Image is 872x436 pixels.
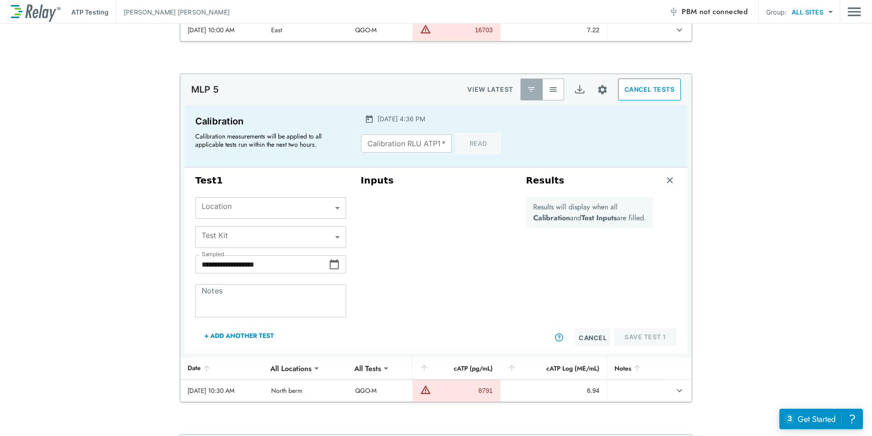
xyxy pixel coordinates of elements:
[847,3,861,20] img: Drawer Icon
[597,84,608,95] img: Settings Icon
[11,2,60,22] img: LuminUltra Relay
[195,175,346,186] h3: Test 1
[361,175,511,186] h3: Inputs
[202,251,224,258] label: Sampled
[420,363,493,374] div: cATP (pg/mL)
[180,357,264,380] th: Date
[508,386,599,395] div: 6.94
[365,114,374,124] img: Calender Icon
[264,19,347,41] td: East
[507,363,599,374] div: cATP Log (ME/mL)
[264,380,347,401] td: North berm
[377,114,425,124] p: [DATE] 4:36 PM
[581,213,617,223] b: Test Inputs
[467,84,513,95] p: VIEW LATEST
[614,363,657,374] div: Notes
[533,202,646,223] p: Results will display when all and are filled.
[348,359,387,377] div: All Tests
[191,84,219,95] p: MLP 5
[766,7,787,17] p: Group:
[590,78,614,102] button: Site setup
[682,5,748,18] span: PBM
[195,255,329,273] input: Choose date, selected date is Aug 22, 2025
[618,79,681,100] button: CANCEL TESTS
[549,85,558,94] img: View All
[672,383,687,398] button: expand row
[180,357,692,402] table: sticky table
[569,79,590,100] button: Export
[420,384,431,395] img: Warning
[699,6,748,17] span: not connected
[124,7,230,17] p: [PERSON_NAME] [PERSON_NAME]
[779,409,863,429] iframe: Resource center
[195,114,345,129] p: Calibration
[433,25,493,35] div: 16703
[71,7,109,17] p: ATP Testing
[508,25,599,35] div: 7.22
[672,22,687,38] button: expand row
[188,386,257,395] div: [DATE] 10:30 AM
[665,176,674,185] img: Remove
[433,386,493,395] div: 8791
[533,213,570,223] b: Calibration
[188,25,257,35] div: [DATE] 10:00 AM
[348,19,412,41] td: QGO-M
[527,85,536,94] img: Latest
[348,380,412,401] td: QGO-M
[669,7,678,16] img: Offline Icon
[420,24,431,35] img: Warning
[665,3,751,21] button: PBM not connected
[847,3,861,20] button: Main menu
[195,132,341,149] p: Calibration measurements will be applied to all applicable tests run within the next two hours.
[195,325,283,347] button: + Add Another Test
[574,84,585,95] img: Export Icon
[264,359,318,377] div: All Locations
[526,175,565,186] h3: Results
[575,328,610,347] button: Cancel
